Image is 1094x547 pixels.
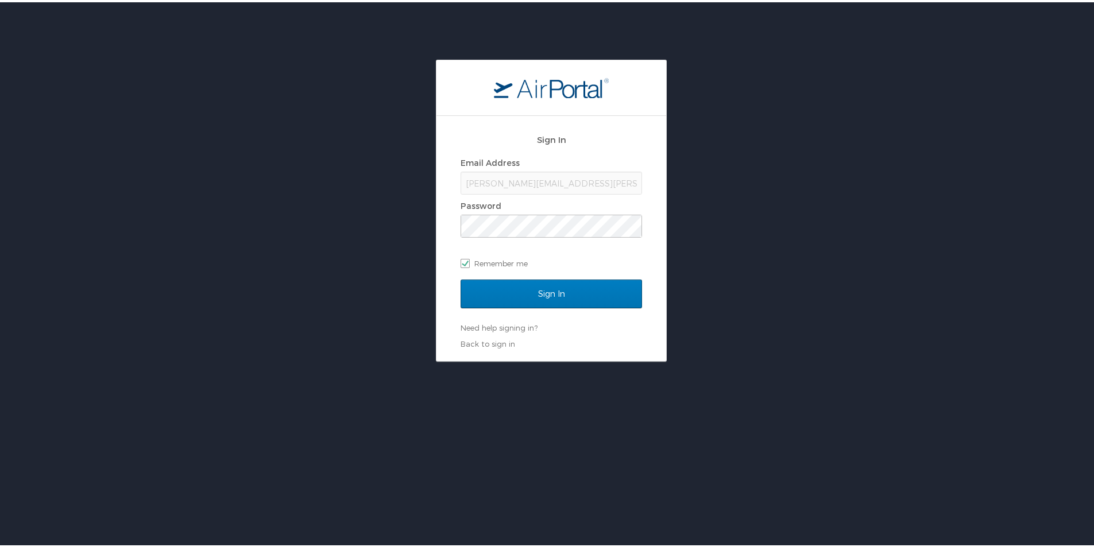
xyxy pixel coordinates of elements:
img: logo [494,75,609,96]
label: Email Address [461,156,520,165]
label: Remember me [461,253,642,270]
a: Back to sign in [461,337,515,346]
label: Password [461,199,501,208]
h2: Sign In [461,131,642,144]
a: Need help signing in? [461,321,538,330]
input: Sign In [461,277,642,306]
